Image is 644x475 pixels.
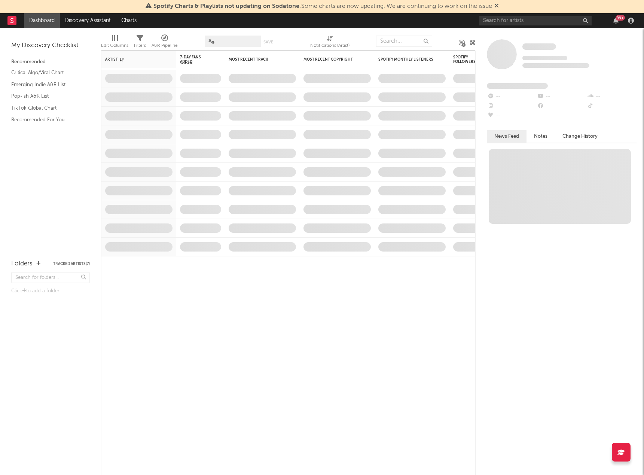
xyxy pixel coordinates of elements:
div: -- [537,92,586,101]
div: -- [487,101,537,111]
a: Charts [116,13,142,28]
div: -- [487,111,537,121]
a: Recommended For You [11,116,82,124]
span: Tracking Since: [DATE] [522,56,567,60]
input: Search for artists [479,16,592,25]
a: TikTok Global Chart [11,104,82,112]
div: -- [587,92,637,101]
button: Tracked Artists(7) [53,262,90,266]
span: Spotify Charts & Playlists not updating on Sodatone [153,3,299,9]
div: Recommended [11,58,90,67]
div: -- [537,101,586,111]
span: 0 fans last week [522,63,589,68]
div: Click to add a folder. [11,287,90,296]
a: Some Artist [522,43,556,51]
div: Filters [134,32,146,54]
a: Pop-ish A&R List [11,92,82,100]
div: A&R Pipeline [152,41,178,50]
span: : Some charts are now updating. We are continuing to work on the issue [153,3,492,9]
input: Search for folders... [11,272,90,283]
span: Dismiss [494,3,499,9]
div: Folders [11,259,33,268]
div: Most Recent Track [229,57,285,62]
div: A&R Pipeline [152,32,178,54]
div: Most Recent Copyright [303,57,360,62]
span: 7-Day Fans Added [180,55,210,64]
input: Search... [376,36,432,47]
span: Some Artist [522,43,556,50]
button: 99+ [613,18,619,24]
div: 99 + [616,15,625,21]
div: Spotify Followers [453,55,479,64]
div: Filters [134,41,146,50]
div: My Discovery Checklist [11,41,90,50]
div: Edit Columns [101,41,128,50]
button: Save [263,40,273,44]
div: Spotify Monthly Listeners [378,57,434,62]
button: Notes [527,130,555,143]
button: News Feed [487,130,527,143]
a: Dashboard [24,13,60,28]
div: Notifications (Artist) [310,41,350,50]
div: Artist [105,57,161,62]
a: Critical Algo/Viral Chart [11,68,82,77]
div: Edit Columns [101,32,128,54]
button: Change History [555,130,605,143]
div: -- [487,92,537,101]
a: Emerging Indie A&R List [11,80,82,89]
div: Notifications (Artist) [310,32,350,54]
div: -- [587,101,637,111]
a: Discovery Assistant [60,13,116,28]
span: Fans Added by Platform [487,83,548,89]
